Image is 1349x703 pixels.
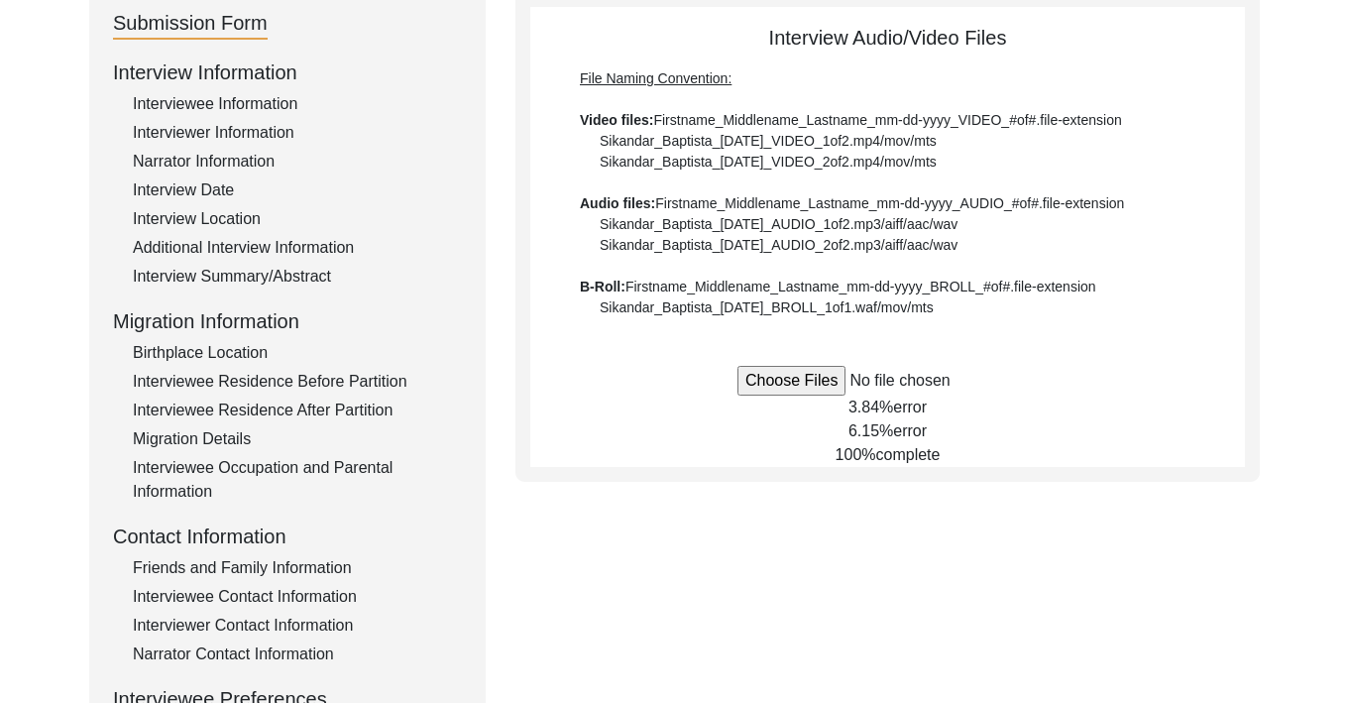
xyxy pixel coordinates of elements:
[133,456,462,504] div: Interviewee Occupation and Parental Information
[893,422,927,439] span: error
[530,23,1245,318] div: Interview Audio/Video Files
[133,265,462,289] div: Interview Summary/Abstract
[133,178,462,202] div: Interview Date
[580,279,625,294] b: B-Roll:
[113,522,462,551] div: Contact Information
[113,8,268,40] div: Submission Form
[113,58,462,87] div: Interview Information
[133,614,462,638] div: Interviewer Contact Information
[133,370,462,394] div: Interviewee Residence Before Partition
[133,399,462,422] div: Interviewee Residence After Partition
[836,446,876,463] span: 100%
[848,399,893,415] span: 3.84%
[133,92,462,116] div: Interviewee Information
[580,195,655,211] b: Audio files:
[876,446,941,463] span: complete
[580,70,731,86] span: File Naming Convention:
[580,112,653,128] b: Video files:
[893,399,927,415] span: error
[133,585,462,609] div: Interviewee Contact Information
[133,236,462,260] div: Additional Interview Information
[113,306,462,336] div: Migration Information
[133,556,462,580] div: Friends and Family Information
[133,150,462,174] div: Narrator Information
[133,427,462,451] div: Migration Details
[133,341,462,365] div: Birthplace Location
[580,68,1195,318] div: Firstname_Middlename_Lastname_mm-dd-yyyy_VIDEO_#of#.file-extension Sikandar_Baptista_[DATE]_VIDEO...
[133,207,462,231] div: Interview Location
[133,643,462,666] div: Narrator Contact Information
[848,422,893,439] span: 6.15%
[133,121,462,145] div: Interviewer Information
